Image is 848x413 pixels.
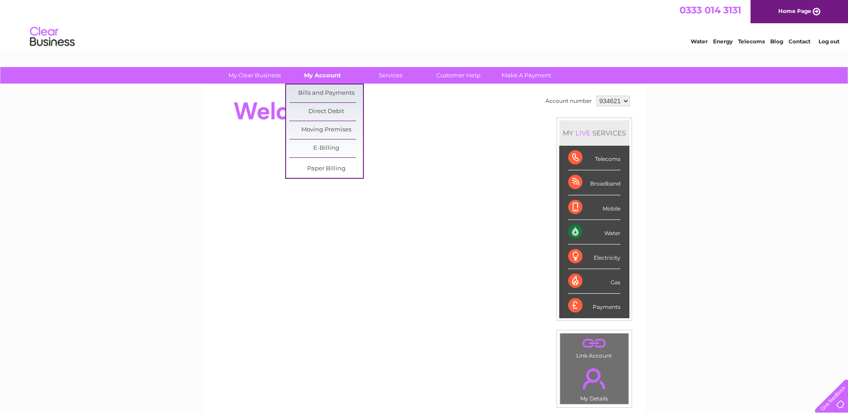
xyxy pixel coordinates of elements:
[560,333,629,361] td: Link Account
[289,139,363,157] a: E-Billing
[691,38,708,45] a: Water
[789,38,810,45] a: Contact
[679,4,741,16] a: 0333 014 3131
[289,84,363,102] a: Bills and Payments
[568,195,620,220] div: Mobile
[574,129,592,137] div: LIVE
[422,67,495,84] a: Customer Help
[568,269,620,294] div: Gas
[559,120,629,146] div: MY SERVICES
[568,146,620,170] div: Telecoms
[560,361,629,405] td: My Details
[818,38,840,45] a: Log out
[562,336,626,351] a: .
[713,38,733,45] a: Energy
[30,23,75,51] img: logo.png
[543,93,594,109] td: Account number
[218,67,291,84] a: My Clear Business
[568,244,620,269] div: Electricity
[568,170,620,195] div: Broadband
[289,103,363,121] a: Direct Debit
[289,160,363,178] a: Paper Billing
[568,294,620,318] div: Payments
[213,5,636,43] div: Clear Business is a trading name of Verastar Limited (registered in [GEOGRAPHIC_DATA] No. 3667643...
[354,67,427,84] a: Services
[562,363,626,394] a: .
[770,38,783,45] a: Blog
[489,67,563,84] a: Make A Payment
[289,121,363,139] a: Moving Premises
[568,220,620,244] div: Water
[738,38,765,45] a: Telecoms
[286,67,359,84] a: My Account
